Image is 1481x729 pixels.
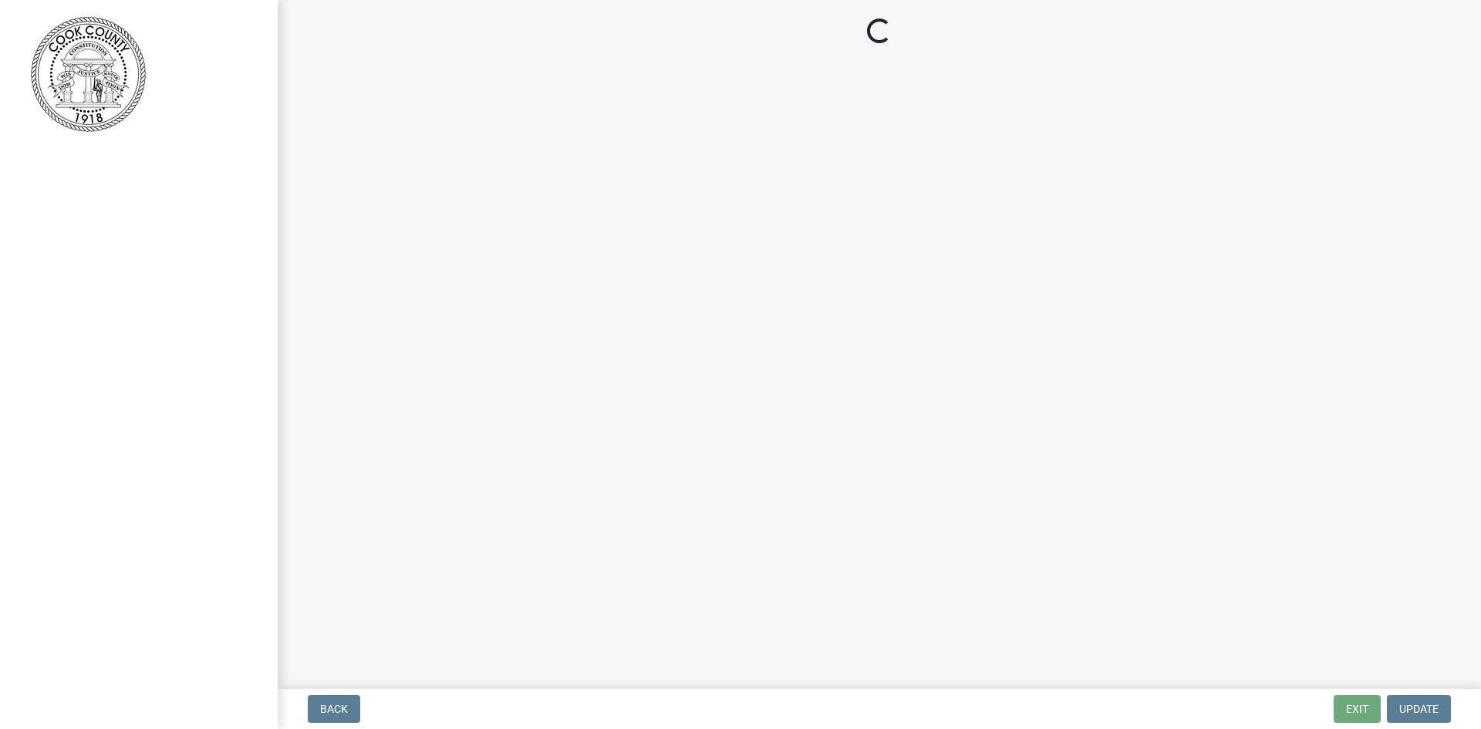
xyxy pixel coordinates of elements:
span: Back [320,703,348,715]
button: Update [1387,695,1451,723]
button: Back [308,695,360,723]
img: Cook County, Georgia [31,16,146,132]
button: Exit [1334,695,1381,723]
span: Update [1399,703,1439,715]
